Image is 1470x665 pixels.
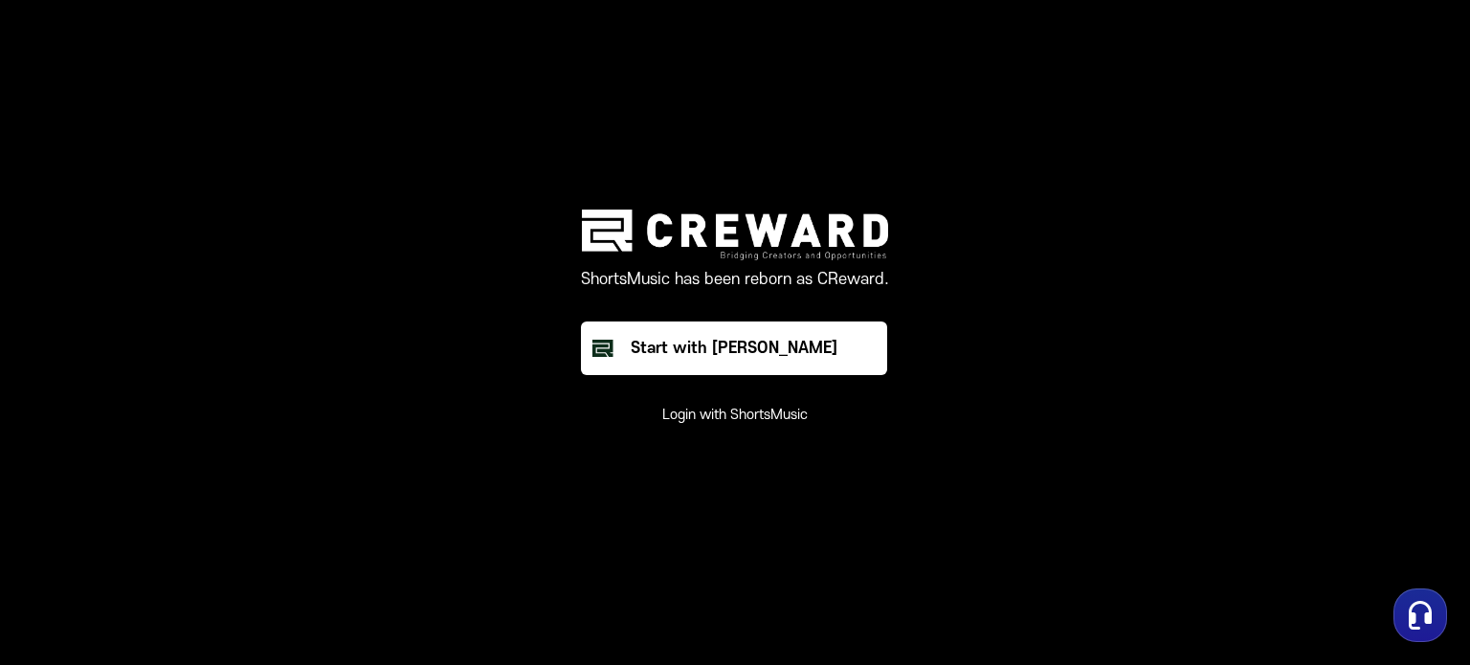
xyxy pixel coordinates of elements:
a: Start with [PERSON_NAME] [581,321,889,375]
p: ShortsMusic has been reborn as CReward. [581,268,889,291]
button: Login with ShortsMusic [662,406,808,425]
div: Start with [PERSON_NAME] [631,337,837,360]
button: Start with [PERSON_NAME] [581,321,887,375]
img: creward logo [582,210,888,260]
